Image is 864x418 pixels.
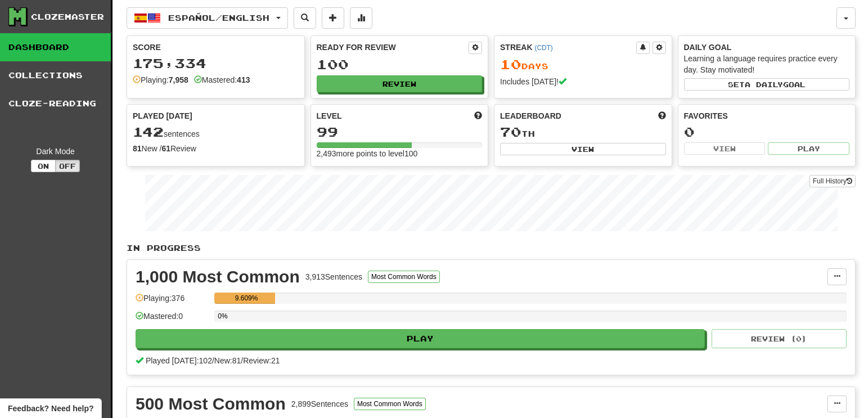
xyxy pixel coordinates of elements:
span: Level [317,110,342,122]
button: View [684,142,766,155]
strong: 413 [237,75,250,84]
span: This week in points, UTC [658,110,666,122]
span: Score more points to level up [474,110,482,122]
button: More stats [350,7,372,29]
div: 99 [317,125,483,139]
div: New / Review [133,143,299,154]
span: Played [DATE] [133,110,192,122]
span: / [241,356,243,365]
div: 1,000 Most Common [136,268,300,285]
strong: 61 [161,144,170,153]
div: 100 [317,57,483,71]
div: 3,913 Sentences [305,271,362,282]
div: Favorites [684,110,850,122]
span: Open feedback widget [8,403,93,414]
span: 70 [500,124,521,140]
button: Off [55,160,80,172]
div: Mastered: 0 [136,311,209,329]
div: 2,493 more points to level 100 [317,148,483,159]
strong: 81 [133,144,142,153]
span: Played [DATE]: 102 [146,356,212,365]
div: Playing: [133,74,188,86]
div: Score [133,42,299,53]
button: Play [136,329,705,348]
div: Clozemaster [31,11,104,23]
div: 0 [684,125,850,139]
button: Seta dailygoal [684,78,850,91]
div: Ready for Review [317,42,469,53]
div: Learning a language requires practice every day. Stay motivated! [684,53,850,75]
a: Full History [809,175,856,187]
button: Review (0) [712,329,847,348]
button: Most Common Words [354,398,426,410]
div: Dark Mode [8,146,102,157]
span: Español / English [168,13,269,23]
span: New: 81 [214,356,241,365]
strong: 7,958 [169,75,188,84]
div: 2,899 Sentences [291,398,348,410]
span: a daily [745,80,783,88]
div: Day s [500,57,666,72]
button: View [500,143,666,155]
div: 9.609% [218,293,275,304]
div: Mastered: [194,74,250,86]
span: Leaderboard [500,110,561,122]
div: Daily Goal [684,42,850,53]
button: Add sentence to collection [322,7,344,29]
span: 10 [500,56,521,72]
button: Most Common Words [368,271,440,283]
span: / [212,356,214,365]
div: 175,334 [133,56,299,70]
button: Search sentences [294,7,316,29]
div: 500 Most Common [136,395,286,412]
button: Review [317,75,483,92]
div: sentences [133,125,299,140]
div: Playing: 376 [136,293,209,311]
span: Review: 21 [243,356,280,365]
div: th [500,125,666,140]
div: Includes [DATE]! [500,76,666,87]
button: Play [768,142,849,155]
p: In Progress [127,242,856,254]
button: On [31,160,56,172]
div: Streak [500,42,636,53]
a: (CDT) [534,44,552,52]
span: 142 [133,124,164,140]
button: Español/English [127,7,288,29]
